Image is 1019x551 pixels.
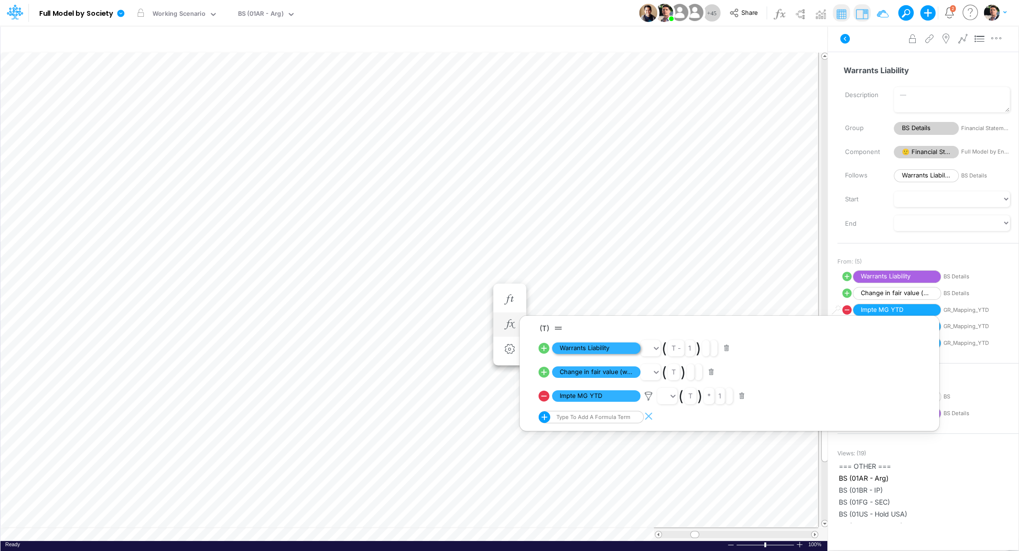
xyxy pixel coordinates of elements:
span: Warrants Liability [552,342,640,354]
a: Notifications [944,7,955,18]
div: t [672,368,676,376]
span: BS (01US - Hold USA) [839,509,1017,519]
span: From: (5) [837,257,862,266]
div: Zoom [764,542,766,547]
label: Follows [838,167,887,184]
span: 1 [718,392,721,400]
label: Description [838,87,887,103]
span: Full Model by Entity [961,148,1010,156]
div: Type to add a formula term [554,414,630,420]
span: ) [696,340,701,357]
label: End [838,216,887,232]
span: (T) [540,324,549,333]
span: BS Details [961,172,1010,180]
span: ( [661,364,667,381]
span: 100% [808,541,823,548]
span: Change in fair value (warrants/CN) [853,287,941,300]
span: BS (01FG - SEC) [839,497,1017,507]
span: ( [661,340,667,357]
span: BS (01AR - Arg) [839,473,1017,483]
b: Full Model by Society [39,10,113,18]
div: Zoom level [808,541,823,548]
button: Share [725,6,764,21]
label: Group [838,120,887,136]
span: Warrants Liability [894,169,959,182]
img: User Image Icon [684,2,705,23]
span: === OTHER === [839,461,1017,471]
div: BS (01AR - Arg) [238,9,283,20]
span: Views: ( 19 ) [837,449,866,458]
input: — Node name — [837,61,1010,79]
div: Zoom Out [727,541,735,549]
span: ) [681,364,686,381]
span: Ready [5,541,20,547]
span: + 45 [707,10,716,16]
span: Impte MG YTD [552,390,640,402]
div: Zoom [736,541,796,548]
label: Component [838,144,887,160]
img: User Image Icon [669,2,690,23]
span: Change in fair value (warrants/CN) [552,366,640,378]
span: Warrants Liability [853,270,941,283]
span: ) [697,387,703,405]
span: BS Details [894,122,959,135]
img: User Image Icon [655,4,673,22]
div: t - [672,344,681,352]
span: BS (01BR - IP) [839,485,1017,495]
div: 2 unread items [952,6,954,11]
span: Impte MG YTD [853,304,941,317]
div: Zoom In [796,541,803,548]
input: Type a title here [9,30,619,50]
span: Financial Statements [961,124,1010,132]
span: ( [678,387,683,405]
label: Start [838,191,887,208]
div: t [688,392,693,400]
span: Share [741,9,758,16]
div: Working Scenario [152,9,206,20]
span: 1 [688,344,691,352]
span: BS (02BR - Hold BR) [839,521,1017,531]
span: 🙂 Financial Statements [894,146,959,159]
div: In Ready mode [5,541,20,548]
img: User Image Icon [639,4,657,22]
